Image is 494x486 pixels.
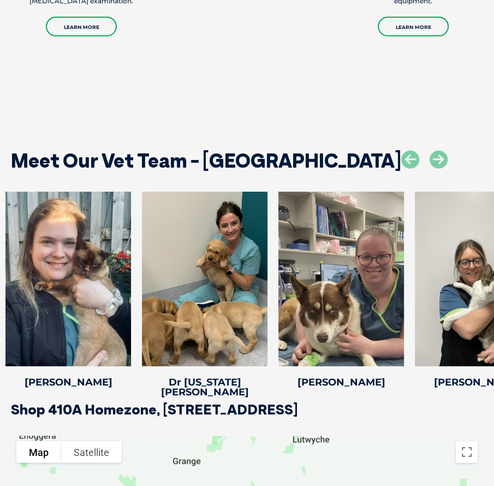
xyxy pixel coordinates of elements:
[61,441,122,463] button: Show satellite imagery
[456,441,478,463] button: Toggle fullscreen view
[11,151,401,170] h2: Meet Our Vet Team - [GEOGRAPHIC_DATA]
[142,377,267,397] h4: Dr [US_STATE][PERSON_NAME]
[378,17,449,37] a: Learn More
[278,377,404,387] h4: [PERSON_NAME]
[16,441,61,463] button: Show street map
[46,17,117,37] a: Learn More
[5,377,131,387] h4: [PERSON_NAME]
